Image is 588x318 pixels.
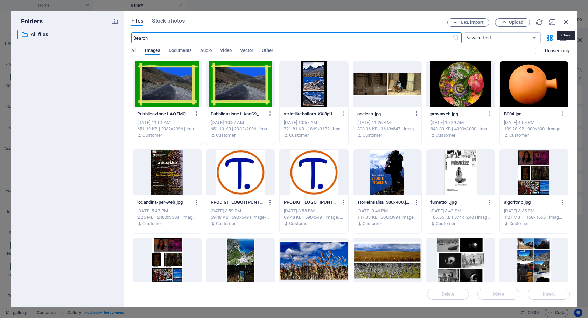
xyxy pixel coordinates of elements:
input: Search [131,32,452,43]
p: Folders [17,17,43,26]
p: Customer [216,132,236,138]
p: locandina-per-web.jpg [137,199,191,205]
p: Customer [363,221,382,227]
span: Audio [200,46,212,56]
p: oneless.jpg [357,111,411,117]
p: algoritmo.jpg [504,199,558,205]
i: Reload [535,18,543,26]
div: [DATE] 10:57 AM [211,120,271,126]
div: 117.33 KB | 300x399 | image/jpeg [357,214,417,221]
i: Minimize [549,18,556,26]
p: Customer [142,221,162,227]
span: Stock photos [152,17,185,25]
span: Video [220,46,231,56]
p: Pubblicazione1-AOFMQDQgZzZNSMrYn4qH3A.jpg [137,111,191,117]
div: 69.48 KB | 690x649 | image/jpeg [211,214,271,221]
p: storieinsalita_300x400.jpg [357,199,411,205]
p: fumetto1.jpg [430,199,484,205]
div: [DATE] 3:43 PM [430,208,490,214]
p: Customer [142,132,162,138]
div: [DATE] 10:29 AM [430,120,490,126]
p: Customer [436,132,455,138]
span: Other [262,46,273,56]
div: ​ [17,30,18,39]
p: Customer [363,132,382,138]
p: Customer [509,221,529,227]
div: 69.48 KB | 690x649 | image/jpeg [284,214,344,221]
span: Vector [240,46,254,56]
p: Customer [436,221,455,227]
p: Customer [216,221,236,227]
div: [DATE] 3:46 PM [357,208,417,214]
span: Images [145,46,160,56]
p: PRODIGITLOGOTIPUNTO.jpg [284,199,337,205]
p: provaweb.jpg [430,111,484,117]
p: Displays only files that are not in use on the website. Files added during this session can still... [545,48,570,54]
div: [DATE] 4:08 PM [504,120,564,126]
div: [DATE] 10:57 AM [284,120,344,126]
div: 2.26 MB | 2480x3508 | image/jpeg [137,214,197,221]
span: URL import [461,20,483,25]
div: 303.06 KB | 1613x547 | image/jpeg [357,126,417,132]
button: Upload [495,18,530,27]
div: [DATE] 11:01 AM [137,120,197,126]
span: Upload [509,20,523,25]
p: strictlikebaltoro-XXl8pU3RKfdsa5qnAAApTg.jpg [284,111,337,117]
div: 1.27 MB | 1168x1666 | image/jpeg [504,214,564,221]
div: [DATE] 3:59 PM [211,208,271,214]
p: PRODIGITLOGOTIPUNTO.jpg [211,199,264,205]
div: 199.28 KB | 900x600 | image/jpeg [504,126,564,132]
div: [DATE] 11:26 AM [357,120,417,126]
div: 651.19 KB | 2932x2096 | image/jpeg [137,126,197,132]
p: Pubblicazione1-AnqC9_ECcPOTljxMQzRQvA.jpg [211,111,264,117]
div: [DATE] 5:47 PM [137,208,197,214]
div: [DATE] 3:58 PM [284,208,344,214]
span: Documents [169,46,192,56]
span: Files [131,17,143,25]
p: Customer [289,132,309,138]
p: B004.jpg [504,111,558,117]
p: All files [31,31,106,39]
div: 721.81 KB | 1869x3172 | image/jpeg [284,126,344,132]
button: URL import [447,18,489,27]
div: 843.89 KB | 4000x3000 | image/jpeg [430,126,490,132]
i: Create new folder [111,18,119,25]
p: Customer [289,221,309,227]
div: 106.65 KB | 874x1240 | image/jpeg [430,214,490,221]
p: Customer [509,132,529,138]
div: [DATE] 3:35 PM [504,208,564,214]
span: All [131,46,136,56]
div: 651.19 KB | 2932x2096 | image/jpeg [211,126,271,132]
